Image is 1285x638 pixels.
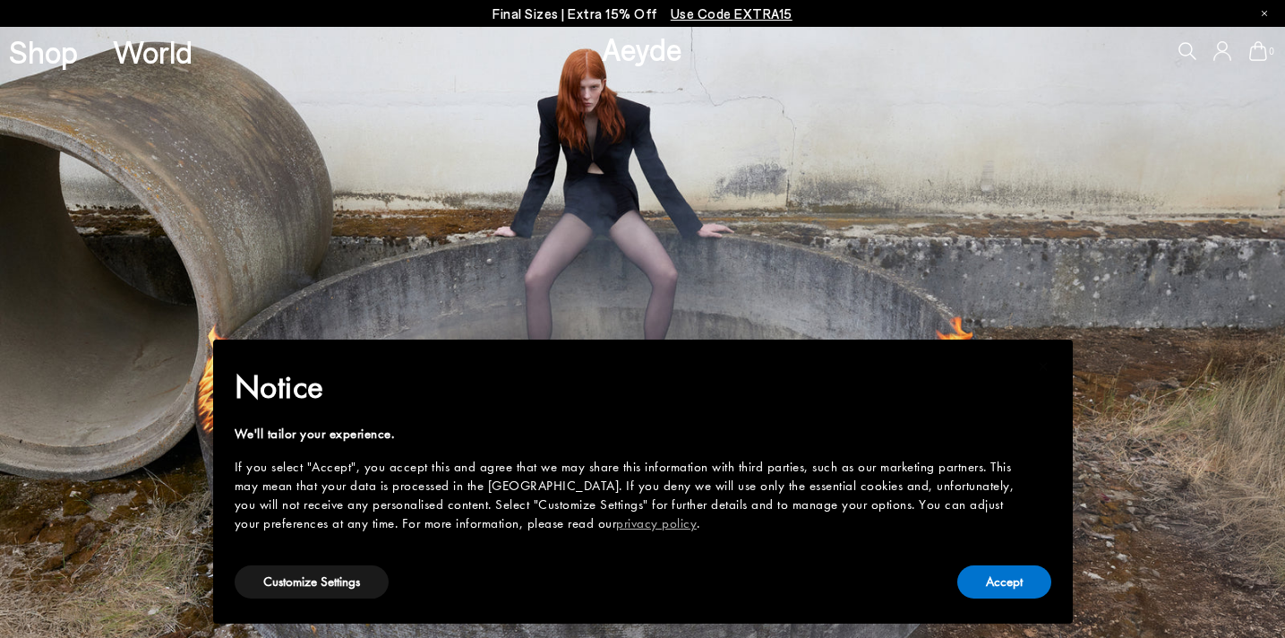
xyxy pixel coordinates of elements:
button: Customize Settings [235,565,389,599]
p: Final Sizes | Extra 15% Off [493,3,792,25]
div: If you select "Accept", you accept this and agree that we may share this information with third p... [235,458,1023,533]
a: Aeyde [602,30,682,67]
a: 0 [1249,41,1267,61]
a: Shop [9,36,78,67]
div: We'll tailor your experience. [235,425,1023,444]
span: Navigate to /collections/ss25-final-sizes [671,5,792,22]
a: World [113,36,193,67]
h2: Notice [235,364,1023,410]
button: Accept [957,565,1051,599]
a: privacy policy [616,514,697,532]
span: 0 [1267,47,1276,56]
span: × [1038,352,1049,380]
button: Close this notice [1023,345,1066,388]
